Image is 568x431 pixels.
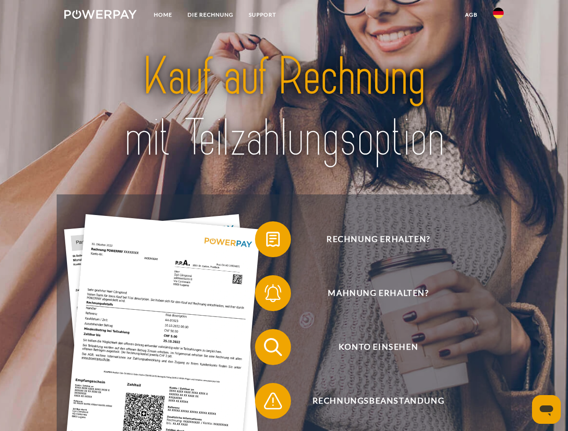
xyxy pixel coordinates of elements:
span: Konto einsehen [268,329,488,365]
span: Mahnung erhalten? [268,275,488,311]
a: SUPPORT [241,7,284,23]
button: Rechnung erhalten? [255,221,489,257]
button: Rechnungsbeanstandung [255,383,489,419]
button: Konto einsehen [255,329,489,365]
img: qb_warning.svg [262,390,284,412]
span: Rechnungsbeanstandung [268,383,488,419]
img: title-powerpay_de.svg [86,43,482,172]
img: de [493,8,504,18]
a: DIE RECHNUNG [180,7,241,23]
iframe: Schaltfläche zum Öffnen des Messaging-Fensters [532,395,561,424]
button: Mahnung erhalten? [255,275,489,311]
a: agb [457,7,485,23]
img: logo-powerpay-white.svg [64,10,137,19]
img: qb_bill.svg [262,228,284,251]
img: qb_search.svg [262,336,284,358]
img: qb_bell.svg [262,282,284,304]
a: Home [146,7,180,23]
span: Rechnung erhalten? [268,221,488,257]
